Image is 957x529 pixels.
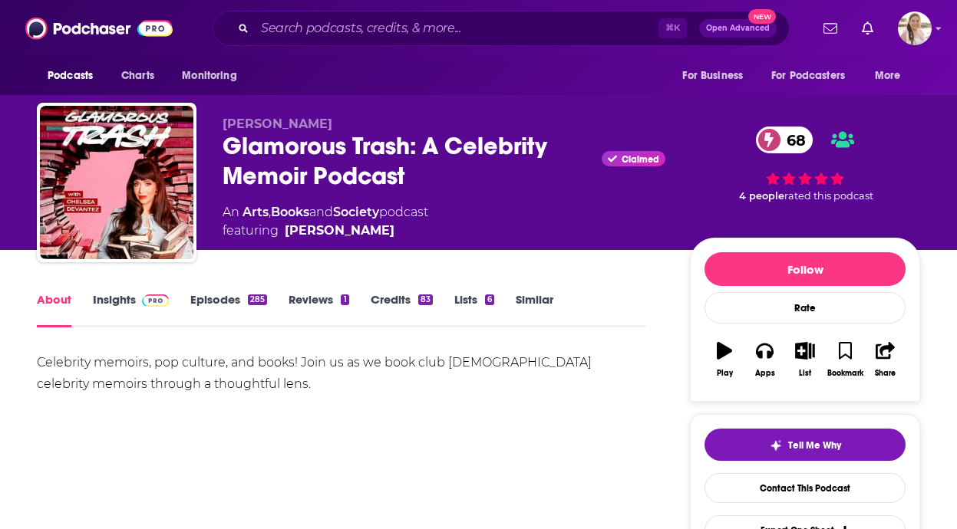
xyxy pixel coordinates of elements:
[37,352,645,395] div: Celebrity memoirs, pop culture, and books! Join us as we book club [DEMOGRAPHIC_DATA] celebrity m...
[658,18,687,38] span: ⌘ K
[271,205,309,219] a: Books
[705,429,906,461] button: tell me why sparkleTell Me Why
[485,294,494,305] div: 6
[40,106,193,259] img: Glamorous Trash: A Celebrity Memoir Podcast
[309,205,333,219] span: and
[761,61,867,90] button: open menu
[825,332,865,387] button: Bookmark
[705,292,906,324] div: Rate
[699,19,777,38] button: Open AdvancedNew
[866,332,906,387] button: Share
[856,15,879,41] a: Show notifications dropdown
[223,222,428,240] span: featuring
[223,117,332,131] span: [PERSON_NAME]
[817,15,843,41] a: Show notifications dropdown
[243,205,269,219] a: Arts
[784,190,873,202] span: rated this podcast
[454,292,494,327] a: Lists6
[705,252,906,286] button: Follow
[771,65,845,87] span: For Podcasters
[285,222,394,240] a: Chelsea Devantez
[142,294,169,307] img: Podchaser Pro
[223,203,428,240] div: An podcast
[706,25,770,32] span: Open Advanced
[756,127,813,153] a: 68
[875,369,896,378] div: Share
[371,292,433,327] a: Credits83
[898,11,932,45] img: User Profile
[248,294,267,305] div: 285
[785,332,825,387] button: List
[37,61,113,90] button: open menu
[333,205,379,219] a: Society
[739,190,784,202] span: 4 people
[864,61,920,90] button: open menu
[770,439,782,452] img: tell me why sparkle
[341,294,348,305] div: 1
[171,61,256,90] button: open menu
[748,9,776,24] span: New
[682,65,743,87] span: For Business
[418,294,433,305] div: 83
[898,11,932,45] button: Show profile menu
[121,65,154,87] span: Charts
[755,369,775,378] div: Apps
[788,439,841,452] span: Tell Me Why
[213,11,790,46] div: Search podcasts, credits, & more...
[93,292,169,327] a: InsightsPodchaser Pro
[269,205,271,219] span: ,
[111,61,163,90] a: Charts
[799,369,811,378] div: List
[827,369,863,378] div: Bookmark
[690,117,920,212] div: 68 4 peoplerated this podcast
[516,292,553,327] a: Similar
[875,65,901,87] span: More
[37,292,71,327] a: About
[717,369,733,378] div: Play
[190,292,267,327] a: Episodes285
[255,16,658,41] input: Search podcasts, credits, & more...
[672,61,762,90] button: open menu
[705,473,906,503] a: Contact This Podcast
[705,332,744,387] button: Play
[25,14,173,43] img: Podchaser - Follow, Share and Rate Podcasts
[898,11,932,45] span: Logged in as acquavie
[289,292,348,327] a: Reviews1
[771,127,813,153] span: 68
[48,65,93,87] span: Podcasts
[744,332,784,387] button: Apps
[622,156,659,163] span: Claimed
[182,65,236,87] span: Monitoring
